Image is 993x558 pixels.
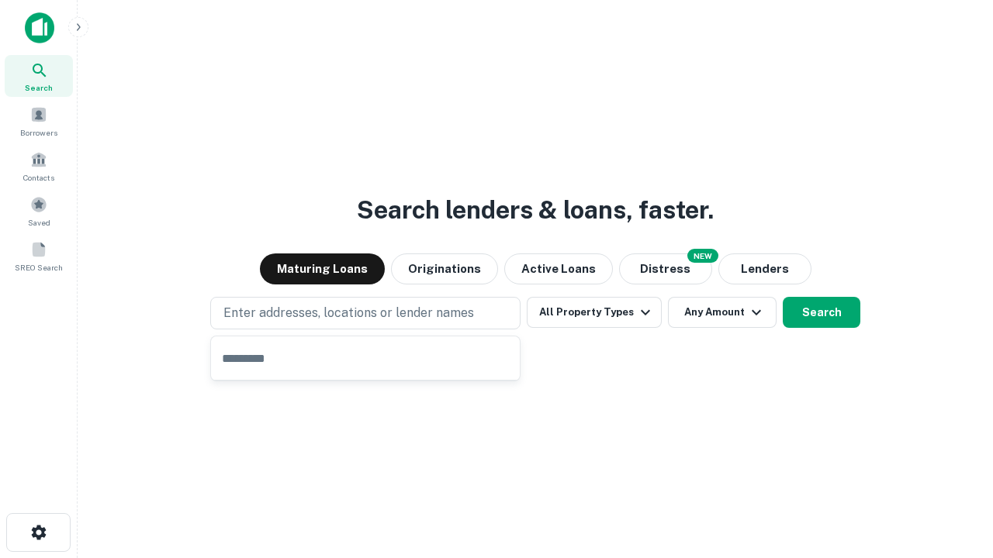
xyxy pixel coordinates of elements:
span: Contacts [23,171,54,184]
p: Enter addresses, locations or lender names [223,304,474,322]
button: Active Loans [504,253,613,284]
button: Enter addresses, locations or lender names [210,297,521,329]
button: All Property Types [527,297,662,328]
img: capitalize-icon.png [25,12,54,43]
a: Saved [5,190,73,232]
span: Borrowers [20,126,57,139]
button: Maturing Loans [260,253,385,284]
a: Borrowers [5,100,73,142]
a: Contacts [5,145,73,187]
button: Lenders [718,253,811,284]
button: Search [783,297,860,328]
div: NEW [687,249,718,263]
a: SREO Search [5,235,73,277]
button: Originations [391,253,498,284]
button: Any Amount [668,297,777,328]
h3: Search lenders & loans, faster. [357,191,714,229]
a: Search [5,55,73,97]
iframe: Chat Widget [915,434,993,508]
button: Search distressed loans with lien and other non-mortgage details. [619,253,712,284]
span: Search [25,81,53,94]
span: SREO Search [15,261,63,274]
span: Saved [28,216,50,229]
